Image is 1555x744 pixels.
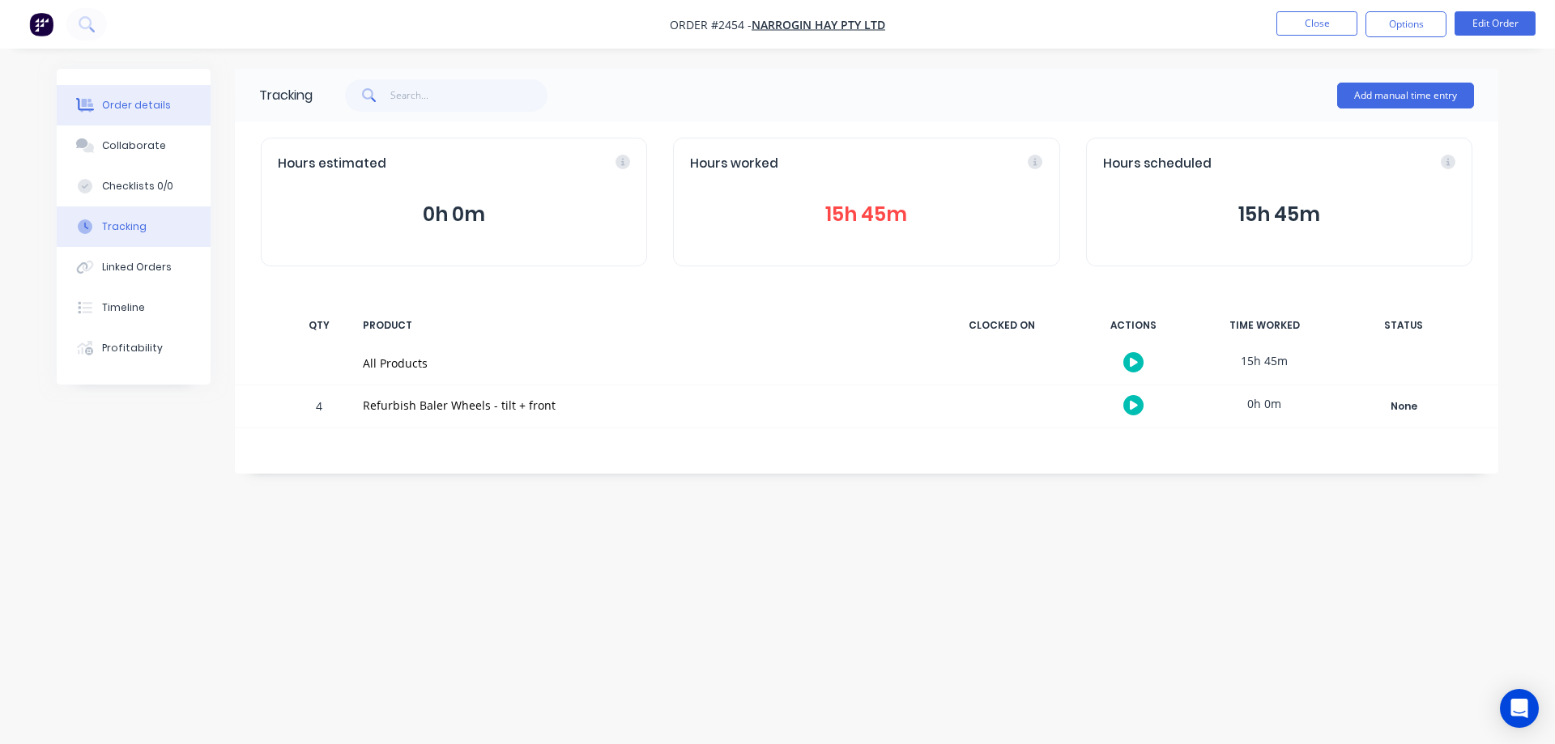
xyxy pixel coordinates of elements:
input: Search... [390,79,548,112]
button: Edit Order [1455,11,1536,36]
div: Tracking [259,86,313,105]
div: None [1345,396,1462,417]
button: Collaborate [57,125,211,166]
img: Factory [29,12,53,36]
button: 0h 0m [278,199,630,230]
div: Order details [102,98,171,113]
div: STATUS [1335,308,1472,342]
div: 15h 45m [1204,342,1325,379]
button: 15h 45m [1103,199,1455,230]
div: All Products [363,355,922,372]
div: Open Intercom Messenger [1500,689,1539,728]
div: Collaborate [102,138,166,153]
button: Profitability [57,328,211,368]
div: CLOCKED ON [941,308,1063,342]
span: Hours scheduled [1103,155,1212,173]
div: 4 [295,388,343,427]
div: QTY [295,308,343,342]
button: Tracking [57,206,211,247]
div: TIME WORKED [1204,308,1325,342]
div: Checklists 0/0 [102,179,173,193]
div: 0h 0m [1204,385,1325,422]
button: 15h 45m [690,199,1042,230]
button: None [1344,395,1463,418]
div: Refurbish Baler Wheels - tilt + front [363,397,922,414]
button: Checklists 0/0 [57,166,211,206]
a: NARROGIN HAY PTY LTD [752,17,885,32]
div: Timeline [102,300,145,315]
div: PRODUCT [353,308,931,342]
div: ACTIONS [1072,308,1194,342]
button: Linked Orders [57,247,211,287]
div: Tracking [102,219,147,234]
span: Order #2454 - [670,17,752,32]
button: Close [1276,11,1357,36]
div: Profitability [102,341,163,355]
button: Add manual time entry [1337,83,1474,108]
span: Hours estimated [278,155,386,173]
button: Timeline [57,287,211,328]
button: Options [1365,11,1446,37]
div: Linked Orders [102,260,172,274]
button: Order details [57,85,211,125]
span: Hours worked [690,155,778,173]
